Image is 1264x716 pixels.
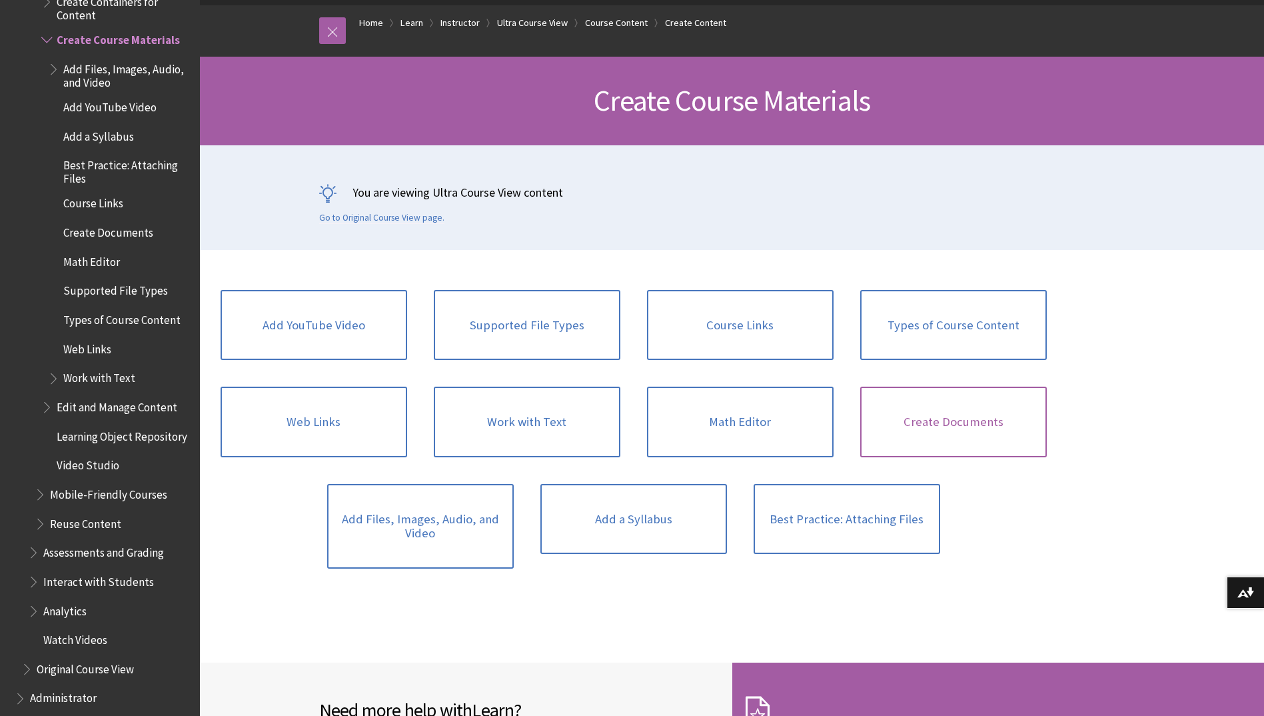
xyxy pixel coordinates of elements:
span: Edit and Manage Content [57,396,177,414]
a: Work with Text [434,387,620,457]
span: Mobile-Friendly Courses [50,483,167,501]
a: Add YouTube Video [221,290,407,361]
a: Best Practice: Attaching Files [754,484,940,555]
span: Assessments and Grading [43,541,164,559]
span: Add Files, Images, Audio, and Video [63,58,191,89]
span: Video Studio [57,455,119,473]
a: Create Content [665,15,726,31]
a: Go to Original Course View page. [319,212,444,224]
span: Course Links [63,193,123,211]
span: Learning Object Repository [57,425,187,443]
span: Watch Videos [43,629,107,647]
span: Administrator [30,687,97,705]
span: Best Practice: Attaching Files [63,154,191,185]
a: Web Links [221,387,407,457]
span: Reuse Content [50,513,121,531]
span: Original Course View [37,658,134,676]
span: Create Documents [63,221,153,239]
a: Add a Syllabus [540,484,727,555]
span: Create Course Materials [57,29,180,47]
span: Math Editor [63,251,120,269]
span: Types of Course Content [63,309,181,327]
span: Add YouTube Video [63,96,157,114]
a: Add Files, Images, Audio, and Video [327,484,514,569]
a: Home [359,15,383,31]
a: Supported File Types [434,290,620,361]
span: Analytics [43,600,87,618]
a: Math Editor [647,387,834,457]
a: Ultra Course View [497,15,568,31]
a: Learn [400,15,423,31]
span: Add a Syllabus [63,125,134,143]
a: Instructor [440,15,480,31]
a: Course Content [585,15,648,31]
span: Interact with Students [43,571,154,589]
span: Web Links [63,338,111,356]
a: Course Links [647,290,834,361]
span: Create Course Materials [594,82,871,119]
a: Create Documents [860,387,1047,457]
p: You are viewing Ultra Course View content [319,184,1145,201]
span: Work with Text [63,367,135,385]
a: Types of Course Content [860,290,1047,361]
span: Supported File Types [63,280,168,298]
